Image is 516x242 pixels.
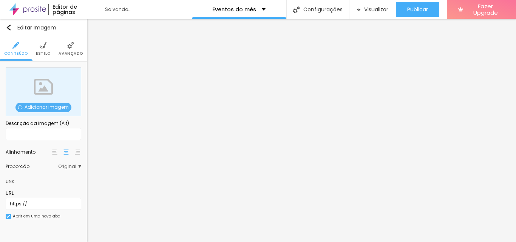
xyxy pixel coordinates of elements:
[6,173,81,186] div: Link
[48,4,97,15] div: Editor de páginas
[67,42,74,49] img: Icone
[407,6,428,12] span: Publicar
[6,177,14,185] div: Link
[13,214,60,218] div: Abrir em uma nova aba
[6,25,12,31] img: Icone
[4,52,28,55] span: Conteúdo
[59,52,83,55] span: Avançado
[105,7,192,12] div: Salvando...
[6,150,51,154] div: Alinhamento
[364,6,388,12] span: Visualizar
[87,19,516,242] iframe: Editor
[40,42,46,49] img: Icone
[6,120,81,127] div: Descrição da imagem (Alt)
[6,25,56,31] div: Editar Imagem
[6,164,58,169] div: Proporção
[466,3,505,16] span: Fazer Upgrade
[349,2,396,17] button: Visualizar
[396,2,439,17] button: Publicar
[63,150,69,155] img: paragraph-center-align.svg
[36,52,51,55] span: Estilo
[58,164,81,169] span: Original
[12,42,19,49] img: Icone
[75,150,80,155] img: paragraph-right-align.svg
[6,190,81,197] div: URL
[15,103,71,112] span: Adicionar imagem
[6,214,10,218] img: Icone
[18,105,23,109] img: Icone
[52,150,57,155] img: paragraph-left-align.svg
[293,6,300,13] img: Icone
[212,7,256,12] p: Eventos do mês
[357,6,360,13] img: view-1.svg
